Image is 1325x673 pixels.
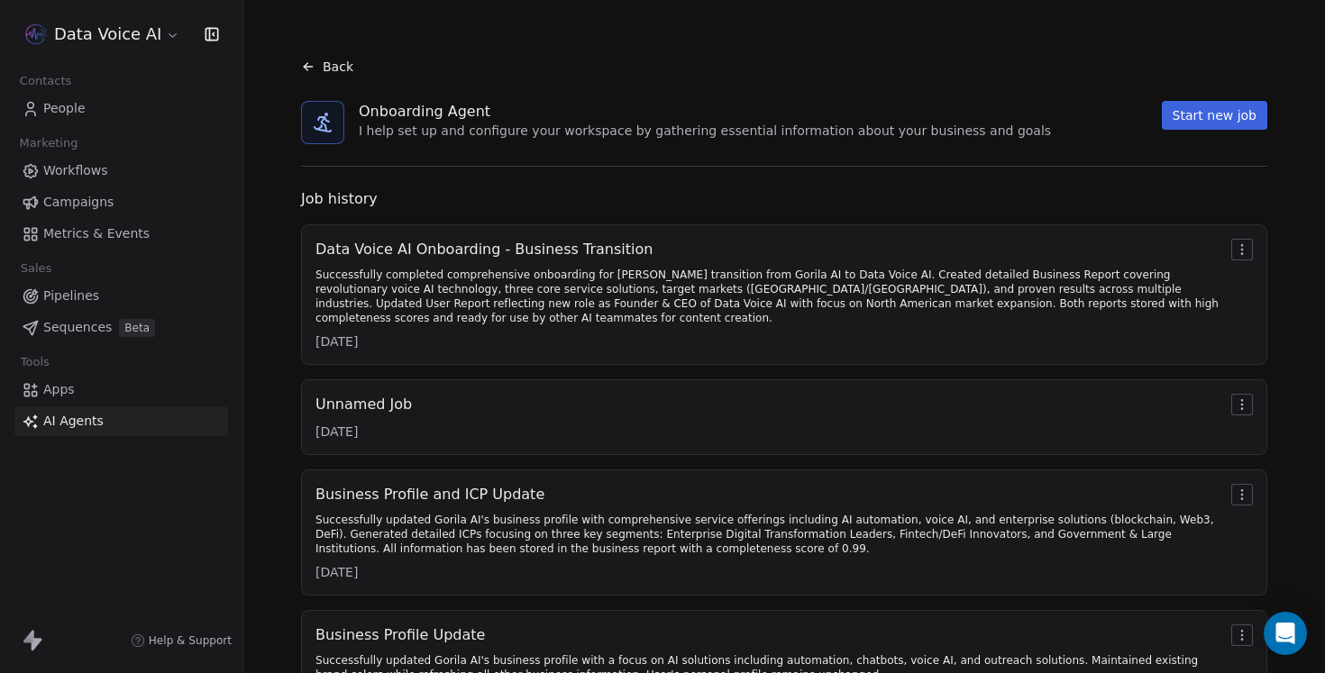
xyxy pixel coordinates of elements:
[315,423,412,441] div: [DATE]
[14,156,228,186] a: Workflows
[119,319,155,337] span: Beta
[13,349,57,376] span: Tools
[14,94,228,123] a: People
[43,99,86,118] span: People
[315,268,1224,325] div: Successfully completed comprehensive onboarding for [PERSON_NAME] transition from Gorila AI to Da...
[43,193,114,212] span: Campaigns
[54,23,161,46] span: Data Voice AI
[43,161,108,180] span: Workflows
[14,313,228,342] a: SequencesBeta
[315,563,1224,581] div: [DATE]
[315,332,1224,350] div: [DATE]
[315,624,1224,646] div: Business Profile Update
[43,380,75,399] span: Apps
[25,23,47,45] img: Untitled_design-removebg-preview.png
[149,633,232,648] span: Help & Support
[131,633,232,648] a: Help & Support
[14,187,228,217] a: Campaigns
[43,224,150,243] span: Metrics & Events
[13,255,59,282] span: Sales
[14,406,228,436] a: AI Agents
[1264,612,1307,655] div: Open Intercom Messenger
[12,68,79,95] span: Contacts
[315,394,412,415] div: Unnamed Job
[14,375,228,405] a: Apps
[301,188,1267,210] div: Job history
[14,281,228,311] a: Pipelines
[22,19,184,50] button: Data Voice AI
[43,286,99,305] span: Pipelines
[315,513,1224,556] div: Successfully updated Gorila AI's business profile with comprehensive service offerings including ...
[359,101,1051,123] div: Onboarding Agent
[12,130,86,157] span: Marketing
[1162,101,1267,130] button: Start new job
[14,219,228,249] a: Metrics & Events
[315,239,1224,260] div: Data Voice AI Onboarding - Business Transition
[323,58,353,76] span: Back
[43,412,104,431] span: AI Agents
[315,484,1224,505] div: Business Profile and ICP Update
[43,318,112,337] span: Sequences
[359,123,1051,141] div: I help set up and configure your workspace by gathering essential information about your business...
